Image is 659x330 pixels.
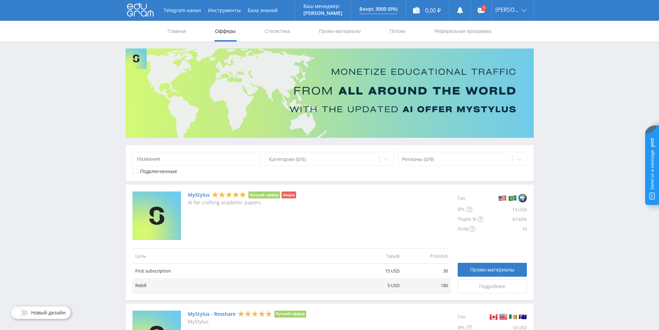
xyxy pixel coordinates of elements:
a: Главная [167,21,187,42]
a: Подробнее [458,279,527,293]
input: Название [132,152,261,166]
p: Ваш менеджер: [303,3,342,9]
p: [PERSON_NAME] [303,10,342,16]
a: Потоки [389,21,406,42]
a: Реферальная программа [434,21,492,42]
td: Rebill [132,278,354,293]
td: Цель [132,248,354,263]
div: Подключенные [140,169,177,174]
div: 5 Stars [212,191,246,198]
div: Гео [458,311,483,323]
a: Статистика [264,21,291,42]
span: Новый дизайн [31,310,66,315]
td: Тариф [354,248,402,263]
a: Промо-материалы [458,263,527,277]
li: Лучший оффер [274,311,306,318]
li: Лучший оффер [248,191,281,198]
div: 13 USD [483,205,527,214]
p: AI for crafting academic papers [188,200,296,205]
td: 5 USD [354,278,402,293]
p: MyStylus [188,319,306,324]
div: 10 [483,224,527,234]
span: [PERSON_NAME] [495,7,520,12]
img: Banner [126,48,534,138]
a: MyStylus [188,192,210,198]
td: 30 [402,264,451,278]
span: Подробнее [479,284,505,289]
div: EPL [458,205,483,214]
a: Промо-материалы [318,21,361,42]
a: MyStylus - Revshare [188,311,236,317]
a: Офферы [214,21,237,42]
div: Подтв. % [458,214,483,224]
li: Акция [282,191,296,198]
p: Бонус 3000 (0%) [359,6,397,12]
td: First subscription [132,264,354,278]
span: Промо-материалы [470,267,514,273]
td: Postclick [402,248,451,263]
div: 5 Stars [238,310,272,317]
div: 97.43% [483,214,527,224]
td: 180 [402,278,451,293]
td: 15 USD [354,264,402,278]
div: Холд [458,224,483,234]
div: Гео [458,191,483,205]
img: MyStylus [132,191,181,240]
